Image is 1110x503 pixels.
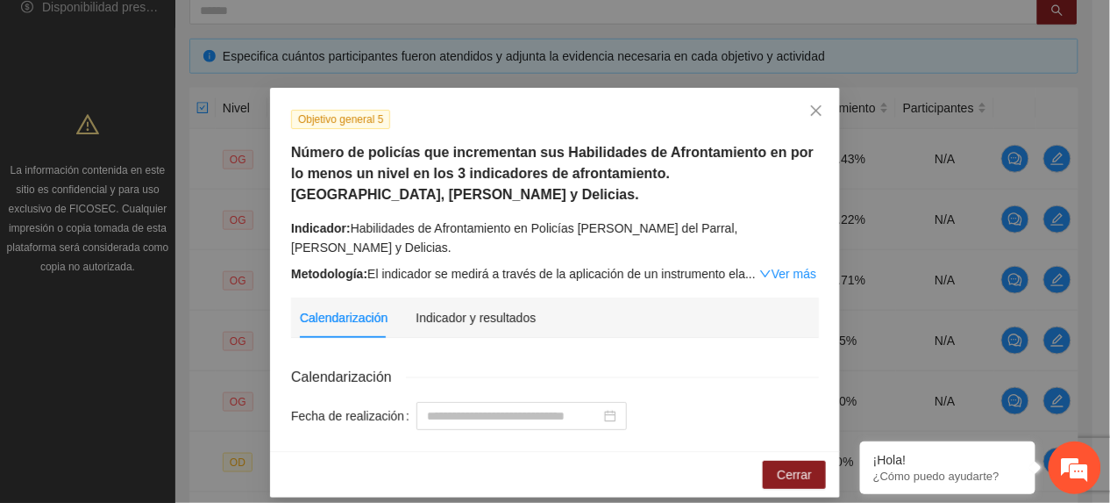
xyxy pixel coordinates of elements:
[102,157,242,334] span: Estamos en línea.
[288,9,330,51] div: Minimizar ventana de chat en vivo
[759,268,772,280] span: down
[291,110,390,129] span: Objetivo general 5
[745,267,756,281] span: ...
[9,325,334,386] textarea: Escriba su mensaje y pulse “Intro”
[416,308,536,327] div: Indicador y resultados
[291,267,367,281] strong: Metodología:
[759,267,816,281] a: Expand
[427,406,601,426] input: Fecha de realización
[873,470,1022,483] p: ¿Cómo puedo ayudarte?
[873,453,1022,467] div: ¡Hola!
[291,402,416,430] label: Fecha de realización
[291,219,819,257] div: Habilidades de Afrontamiento en Policías [PERSON_NAME] del Parral, [PERSON_NAME] y Delicias.
[91,90,295,112] div: Chatee con nosotros ahora
[291,142,819,205] h5: Número de policías que incrementan sus Habilidades de Afrontamiento en por lo menos un nivel en l...
[291,264,819,284] div: El indicador se medirá a través de la aplicación de un instrumento ela
[291,221,351,235] strong: Indicador:
[291,366,406,388] span: Calendarización
[300,308,388,327] div: Calendarización
[777,465,812,485] span: Cerrar
[809,104,823,118] span: close
[793,88,840,135] button: Close
[763,461,826,489] button: Cerrar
